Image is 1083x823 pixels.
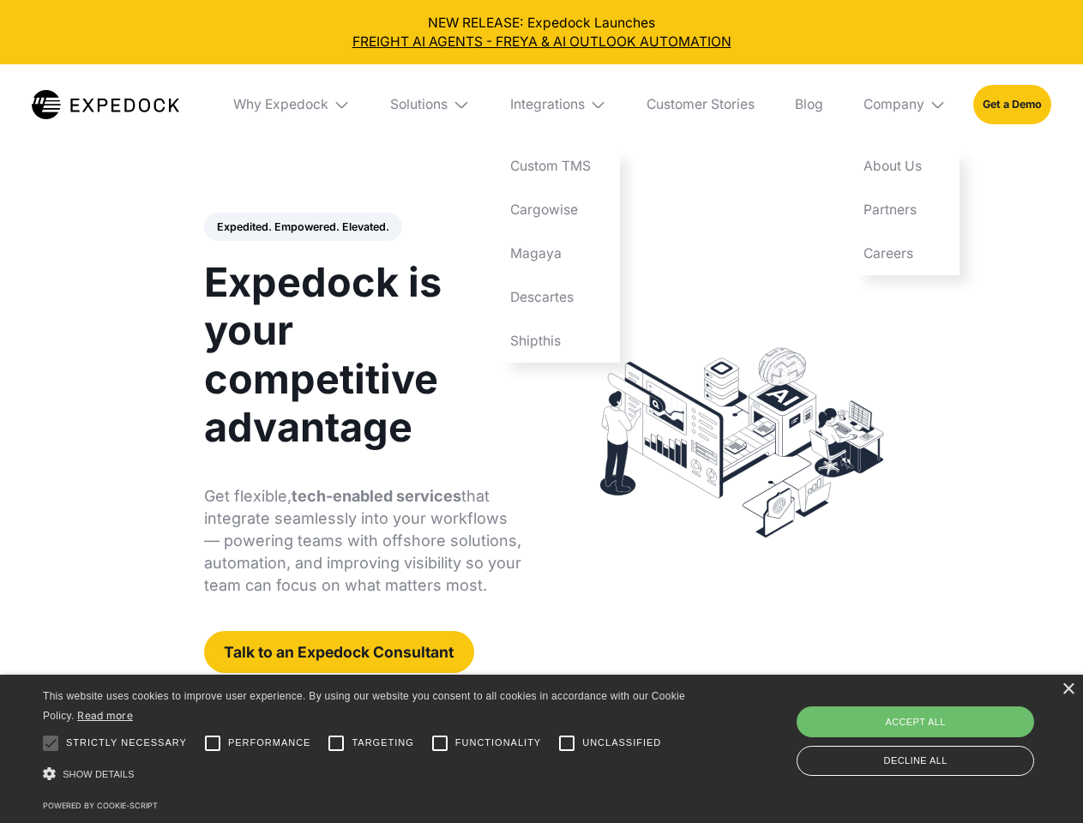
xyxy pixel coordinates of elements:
a: FREIGHT AI AGENTS - FREYA & AI OUTLOOK AUTOMATION [14,33,1070,51]
a: Partners [850,189,960,232]
div: Solutions [377,64,484,145]
a: Powered by cookie-script [43,801,158,810]
span: Performance [228,736,311,750]
a: Read more [77,709,133,722]
a: Blog [781,64,836,145]
div: Company [863,96,924,113]
span: Strictly necessary [66,736,187,750]
nav: Integrations [496,145,620,363]
nav: Company [850,145,960,275]
a: Talk to an Expedock Consultant [204,631,474,673]
a: Custom TMS [496,145,620,189]
a: Magaya [496,231,620,275]
span: Targeting [352,736,413,750]
a: Careers [850,231,960,275]
h1: Expedock is your competitive advantage [204,258,522,451]
a: Descartes [496,275,620,319]
a: Shipthis [496,319,620,363]
span: Show details [63,769,135,779]
iframe: Chat Widget [797,638,1083,823]
div: NEW RELEASE: Expedock Launches [14,14,1070,51]
span: Functionality [455,736,541,750]
div: Integrations [510,96,585,113]
a: About Us [850,145,960,189]
a: Get a Demo [973,85,1051,123]
div: Show details [43,763,691,786]
a: Cargowise [496,189,620,232]
strong: tech-enabled services [292,487,461,505]
div: Company [850,64,960,145]
span: This website uses cookies to improve user experience. By using our website you consent to all coo... [43,690,685,722]
span: Unclassified [582,736,661,750]
div: Why Expedock [220,64,364,145]
div: Why Expedock [233,96,328,113]
div: Integrations [496,64,620,145]
div: Solutions [390,96,448,113]
p: Get flexible, that integrate seamlessly into your workflows — powering teams with offshore soluti... [204,485,522,597]
a: Customer Stories [633,64,767,145]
